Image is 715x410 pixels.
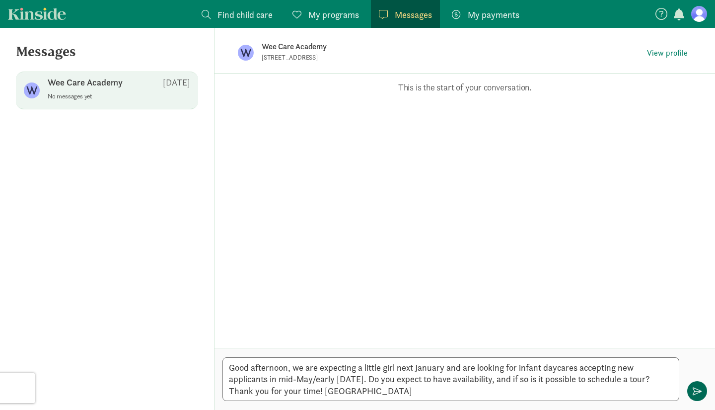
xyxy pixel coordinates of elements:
[468,8,519,21] span: My payments
[262,40,574,54] p: Wee Care Academy
[48,92,190,100] p: No messages yet
[163,77,190,88] p: [DATE]
[395,8,432,21] span: Messages
[262,54,505,62] p: [STREET_ADDRESS]
[238,45,254,61] figure: W
[24,82,40,98] figure: W
[308,8,359,21] span: My programs
[647,47,688,59] span: View profile
[229,82,700,93] p: This is the start of your conversation.
[8,7,66,20] a: Kinside
[217,8,273,21] span: Find child care
[643,46,692,60] button: View profile
[48,77,123,88] p: Wee Care Academy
